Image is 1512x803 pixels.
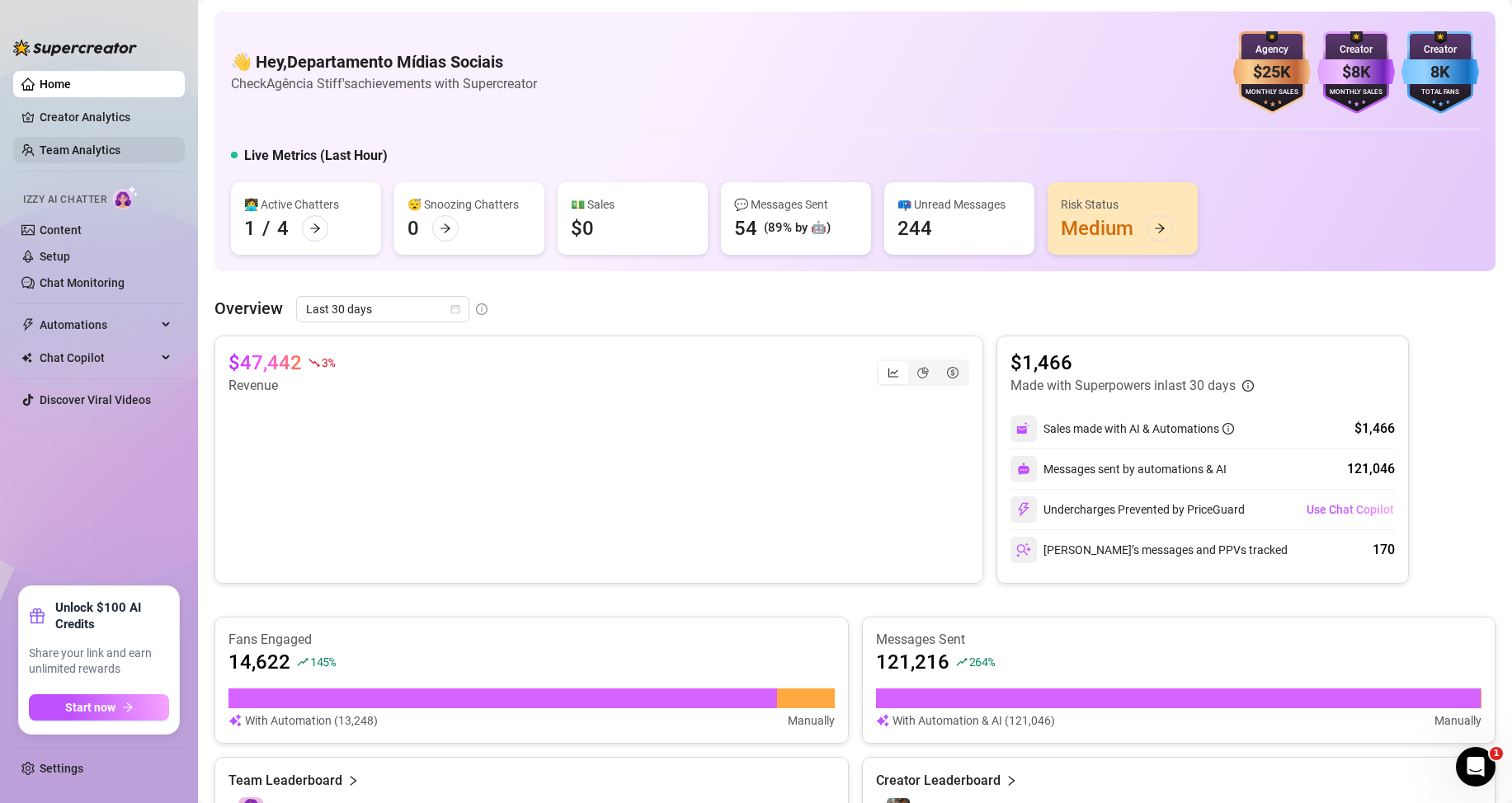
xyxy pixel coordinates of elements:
[888,367,899,378] span: line-chart
[40,77,71,91] a: Home
[1401,87,1479,98] div: Total Fans
[309,223,321,234] span: arrow-right
[1401,31,1479,114] img: blue-badge-DgoSNQY1.svg
[21,318,35,331] span: thunderbolt
[228,649,290,675] article: 14,622
[122,702,134,713] span: arrow-right
[1317,42,1395,58] div: Creator
[1306,496,1395,523] button: Use Chat Copilot
[29,608,45,624] span: gift
[571,195,695,214] div: 💵 Sales
[40,223,82,237] a: Content
[228,350,302,376] article: $47,442
[40,393,151,406] a: Discover Viral Videos
[734,195,858,214] div: 💬 Messages Sent
[1006,771,1017,791] span: right
[228,631,835,649] article: Fans Engaged
[1401,42,1479,58] div: Creator
[571,215,594,242] div: $0
[764,218,831,238] div: (89% by 🤖)
[309,357,320,369] span: fall
[228,771,342,791] article: Team Leaderboard
[310,654,336,669] span: 145 %
[1010,537,1288,563] div: [PERSON_NAME]’s messages and PPVs tracked
[876,771,1001,791] article: Creator Leaderboard
[1317,87,1395,98] div: Monthly Sales
[1490,747,1503,760] span: 1
[876,649,949,675] article: 121,216
[1456,747,1496,787] iframe: Intercom live chat
[1242,380,1254,392] span: info-circle
[440,223,451,234] span: arrow-right
[1061,195,1185,214] div: Risk Status
[1016,542,1031,557] img: svg%3e
[734,215,757,242] div: 54
[1347,459,1395,479] div: 121,046
[1233,31,1311,114] img: bronze-badge-qSZam9Wu.svg
[29,646,169,678] span: Share your link and earn unlimited rewards
[476,303,488,315] span: info-circle
[1010,350,1254,376] article: $1,466
[1373,540,1395,560] div: 170
[969,654,995,669] span: 264 %
[347,771,359,791] span: right
[407,195,531,214] div: 😴 Snoozing Chatters
[1401,59,1479,85] div: 8K
[1317,59,1395,85] div: $8K
[40,250,70,263] a: Setup
[1233,59,1311,85] div: $25K
[245,711,378,730] article: With Automation (13,248)
[1307,503,1394,516] span: Use Chat Copilot
[244,215,256,242] div: 1
[297,656,309,668] span: rise
[40,762,83,775] a: Settings
[893,711,1055,730] article: With Automation & AI (121,046)
[228,711,242,730] img: svg%3e
[55,599,169,632] strong: Unlock $100 AI Credits
[407,215,419,242] div: 0
[956,656,968,668] span: rise
[1233,87,1311,98] div: Monthly Sales
[40,276,125,289] a: Chat Monitoring
[322,355,334,370] span: 3 %
[1317,31,1395,114] img: purple-badge-B9DA21FR.svg
[277,215,289,242] div: 4
[40,345,157,371] span: Chat Copilot
[40,143,120,157] a: Team Analytics
[1154,223,1166,234] span: arrow-right
[113,185,139,209] img: AI Chatter
[231,73,537,94] article: Check Agência Stiff's achievements with Supercreator
[228,376,334,396] article: Revenue
[231,50,537,73] h4: 👋 Hey, Departamento Mídias Sociais
[877,359,969,386] div: segmented control
[1017,463,1030,476] img: svg%3e
[40,104,172,130] a: Creator Analytics
[244,146,388,166] h5: Live Metrics (Last Hour)
[13,40,137,56] img: logo-BBDzfeDw.svg
[1010,456,1227,482] div: Messages sent by automations & AI
[1043,420,1234,438] div: Sales made with AI & Automations
[1016,502,1031,517] img: svg%3e
[244,195,368,214] div: 👩‍💻 Active Chatters
[876,711,889,730] img: svg%3e
[947,367,959,378] span: dollar-circle
[21,352,32,364] img: Chat Copilot
[1010,376,1236,396] article: Made with Superpowers in last 30 days
[1354,419,1395,439] div: $1,466
[306,297,459,322] span: Last 30 days
[897,195,1021,214] div: 📪 Unread Messages
[1222,423,1234,434] span: info-circle
[1016,421,1031,436] img: svg%3e
[40,312,157,338] span: Automations
[1233,42,1311,58] div: Agency
[23,192,106,208] span: Izzy AI Chatter
[29,694,169,721] button: Start nowarrow-right
[788,711,835,730] article: Manually
[897,215,932,242] div: 244
[214,296,283,321] article: Overview
[1434,711,1481,730] article: Manually
[876,631,1482,649] article: Messages Sent
[65,701,115,714] span: Start now
[917,367,929,378] span: pie-chart
[450,304,460,314] span: calendar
